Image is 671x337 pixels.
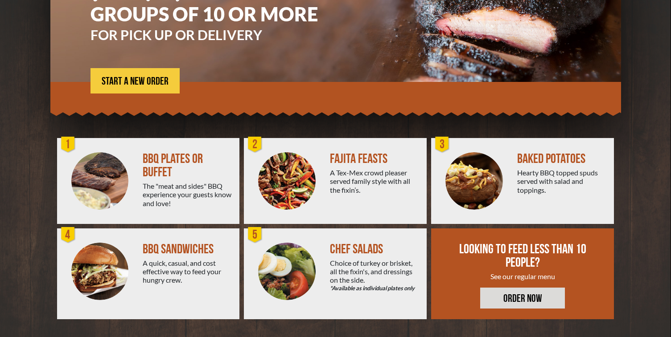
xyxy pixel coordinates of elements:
[143,182,232,207] div: The "meat and sides" BBQ experience your guests know and love!
[458,243,588,269] div: LOOKING TO FEED LESS THAN 10 PEOPLE?
[91,68,180,93] a: START A NEW ORDER
[330,259,420,293] div: Choice of turkey or brisket, all the fixin's, and dressings on the side.
[480,288,565,309] a: ORDER NOW
[102,76,169,87] span: START A NEW ORDER
[91,28,345,41] h3: FOR PICK UP OR DELIVERY
[330,243,420,256] div: CHEF SALADS
[517,168,607,194] div: Hearty BBQ topped spuds served with salad and toppings.
[59,226,77,244] div: 4
[330,152,420,166] div: FAJITA FEASTS
[71,152,129,210] img: PEJ-BBQ-Buffet.png
[258,152,316,210] img: PEJ-Fajitas.png
[246,136,264,154] div: 2
[143,259,232,284] div: A quick, casual, and cost effective way to feed your hungry crew.
[517,152,607,166] div: BAKED POTATOES
[59,136,77,154] div: 1
[330,168,420,194] div: A Tex-Mex crowd pleaser served family style with all the fixin’s.
[71,243,129,300] img: PEJ-BBQ-Sandwich.png
[330,284,420,292] em: *Available as individual plates only
[143,243,232,256] div: BBQ SANDWICHES
[246,226,264,244] div: 5
[143,152,232,179] div: BBQ PLATES OR BUFFET
[91,4,345,24] h1: GROUPS OF 10 OR MORE
[458,272,588,280] div: See our regular menu
[258,243,316,300] img: Salad-Circle.png
[433,136,451,154] div: 3
[445,152,503,210] img: PEJ-Baked-Potato.png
